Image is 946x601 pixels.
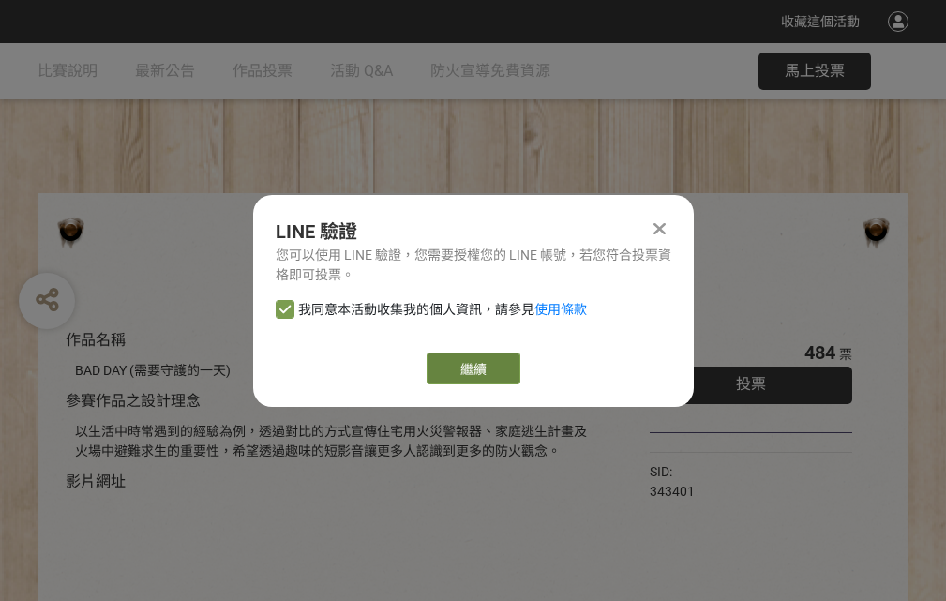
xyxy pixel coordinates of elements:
span: 參賽作品之設計理念 [66,392,201,410]
a: 作品投票 [233,43,293,99]
span: 484 [804,341,835,364]
span: 作品名稱 [66,331,126,349]
a: 使用條款 [534,302,587,317]
span: 我同意本活動收集我的個人資訊，請參見 [298,300,587,320]
span: 影片網址 [66,473,126,490]
span: 防火宣導免費資源 [430,62,550,80]
div: 您可以使用 LINE 驗證，您需要授權您的 LINE 帳號，若您符合投票資格即可投票。 [276,246,671,285]
span: 活動 Q&A [330,62,393,80]
a: 繼續 [427,353,520,384]
span: 票 [839,347,852,362]
span: 最新公告 [135,62,195,80]
span: 比賽說明 [38,62,98,80]
span: 馬上投票 [785,62,845,80]
a: 防火宣導免費資源 [430,43,550,99]
div: BAD DAY (需要守護的一天) [75,361,593,381]
span: 投票 [736,375,766,393]
a: 活動 Q&A [330,43,393,99]
div: 以生活中時常遇到的經驗為例，透過對比的方式宣傳住宅用火災警報器、家庭逃生計畫及火場中避難求生的重要性，希望透過趣味的短影音讓更多人認識到更多的防火觀念。 [75,422,593,461]
span: SID: 343401 [650,464,695,499]
div: LINE 驗證 [276,218,671,246]
span: 收藏這個活動 [781,14,860,29]
a: 最新公告 [135,43,195,99]
a: 比賽說明 [38,43,98,99]
iframe: Facebook Share [699,462,793,481]
button: 馬上投票 [758,53,871,90]
span: 作品投票 [233,62,293,80]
